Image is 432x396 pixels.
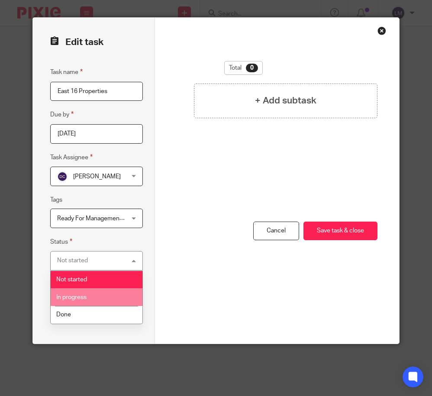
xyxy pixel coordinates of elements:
h4: + Add subtask [255,94,316,107]
label: Tags [50,196,62,204]
button: Save task & close [303,222,377,240]
input: Pick a date [50,124,143,144]
span: Ready For Management Review [57,216,142,222]
img: svg%3E [57,171,68,182]
span: In progress [56,294,87,300]
label: Task name [50,67,83,77]
span: Not started [56,277,87,283]
div: 0 [246,64,258,72]
div: Not started [57,258,88,264]
span: Done [56,312,71,318]
label: Due by [50,109,74,119]
a: Cancel [253,222,299,240]
div: Total [224,61,263,75]
span: [PERSON_NAME] [73,174,121,180]
div: Close this dialog window [377,26,386,35]
h2: Edit task [50,35,143,50]
label: Task Assignee [50,152,93,162]
label: Status [50,237,72,247]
